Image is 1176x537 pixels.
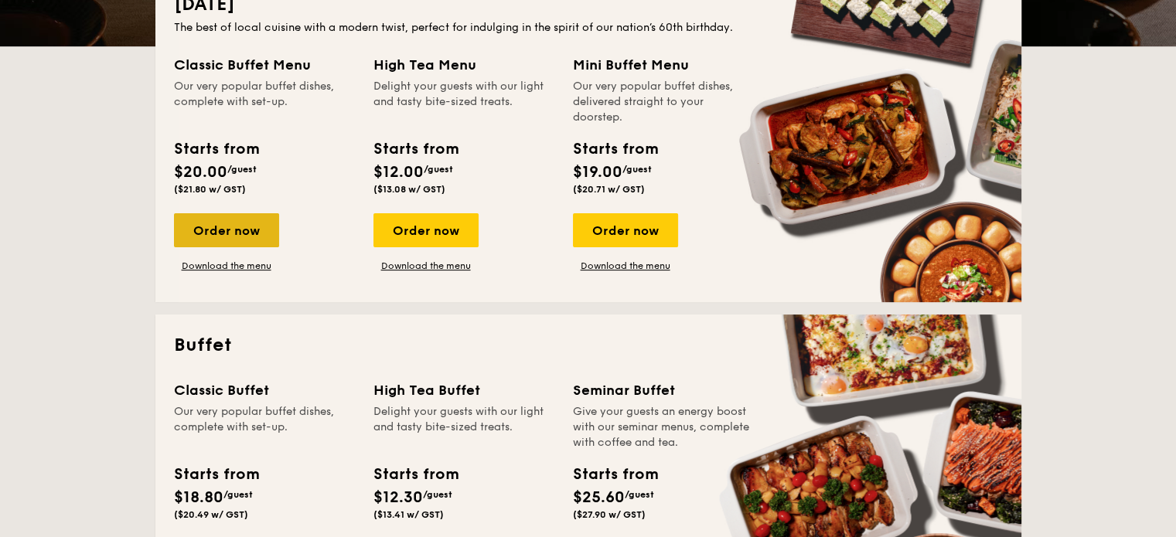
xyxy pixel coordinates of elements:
span: ($13.41 w/ GST) [373,509,444,520]
span: ($27.90 w/ GST) [573,509,646,520]
a: Download the menu [373,260,479,272]
div: Starts from [373,138,458,161]
div: Order now [373,213,479,247]
a: Download the menu [174,260,279,272]
div: Classic Buffet Menu [174,54,355,76]
h2: Buffet [174,333,1003,358]
div: Seminar Buffet [573,379,754,401]
div: High Tea Menu [373,54,554,76]
div: Order now [573,213,678,247]
div: Classic Buffet [174,379,355,401]
span: ($20.71 w/ GST) [573,184,645,195]
div: Delight your guests with our light and tasty bite-sized treats. [373,404,554,450]
div: The best of local cuisine with a modern twist, perfect for indulging in the spirit of our nation’... [174,20,1003,36]
span: ($20.49 w/ GST) [174,509,248,520]
div: Our very popular buffet dishes, complete with set-up. [174,79,355,125]
div: Mini Buffet Menu [573,54,754,76]
span: $12.30 [373,488,423,507]
div: Our very popular buffet dishes, complete with set-up. [174,404,355,450]
span: /guest [625,489,654,500]
span: $20.00 [174,163,227,182]
a: Download the menu [573,260,678,272]
div: Starts from [373,463,458,486]
div: Delight your guests with our light and tasty bite-sized treats. [373,79,554,125]
span: ($21.80 w/ GST) [174,184,246,195]
span: $25.60 [573,488,625,507]
div: Starts from [174,138,258,161]
div: High Tea Buffet [373,379,554,401]
div: Our very popular buffet dishes, delivered straight to your doorstep. [573,79,754,125]
span: /guest [622,164,652,175]
span: /guest [423,489,452,500]
div: Starts from [573,463,657,486]
div: Starts from [573,138,657,161]
span: /guest [424,164,453,175]
span: /guest [227,164,257,175]
div: Starts from [174,463,258,486]
div: Give your guests an energy boost with our seminar menus, complete with coffee and tea. [573,404,754,450]
span: $18.80 [174,488,223,507]
span: /guest [223,489,253,500]
span: $19.00 [573,163,622,182]
span: ($13.08 w/ GST) [373,184,445,195]
div: Order now [174,213,279,247]
span: $12.00 [373,163,424,182]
